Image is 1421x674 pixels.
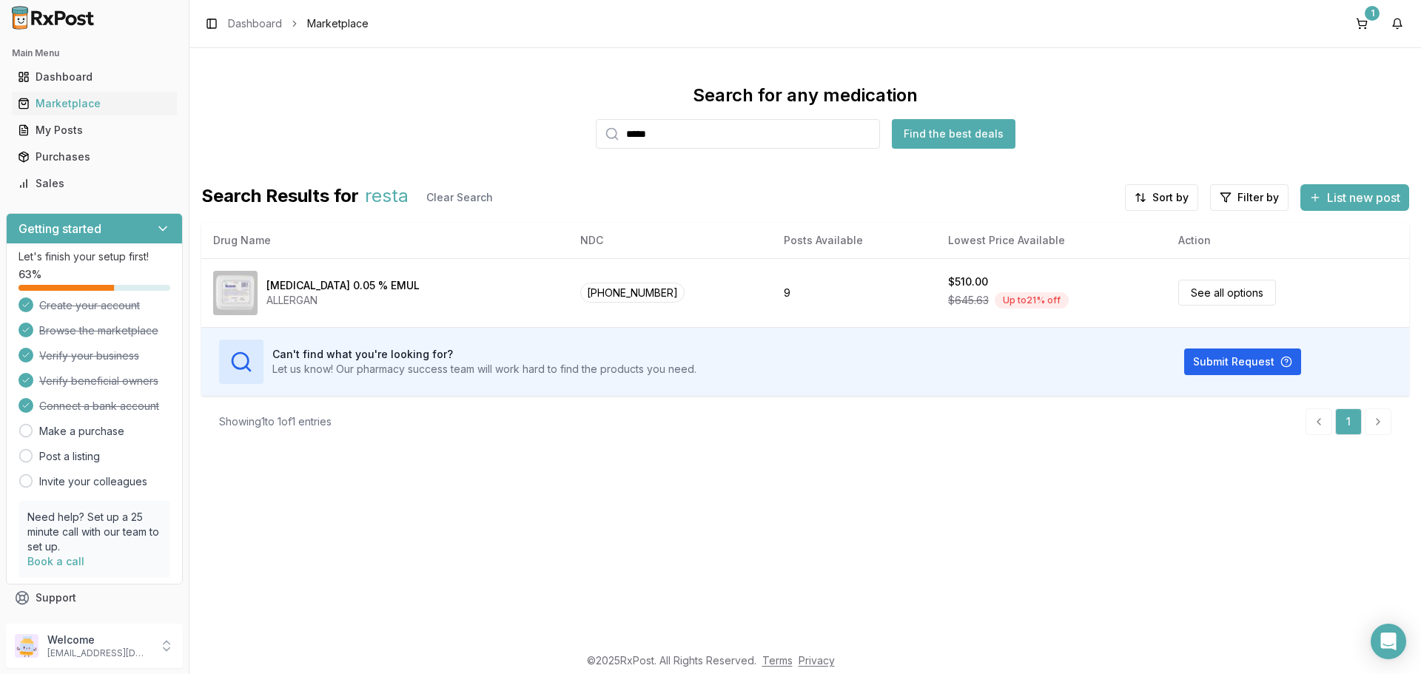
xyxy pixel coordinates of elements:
span: Verify beneficial owners [39,374,158,388]
a: Terms [762,654,793,667]
span: List new post [1327,189,1400,206]
button: Clear Search [414,184,505,211]
p: Let's finish your setup first! [19,249,170,264]
div: Dashboard [18,70,171,84]
span: Search Results for [201,184,359,211]
th: Posts Available [772,223,936,258]
button: 1 [1350,12,1374,36]
div: Search for any medication [693,84,918,107]
span: $645.63 [948,293,989,308]
th: NDC [568,223,773,258]
button: Feedback [6,611,183,638]
a: Dashboard [228,16,282,31]
nav: breadcrumb [228,16,369,31]
h3: Getting started [19,220,101,237]
div: 1 [1365,6,1380,21]
a: Post a listing [39,449,100,464]
button: Submit Request [1184,348,1301,375]
div: Open Intercom Messenger [1371,624,1406,659]
span: [PHONE_NUMBER] [580,283,685,303]
button: My Posts [6,118,183,142]
div: Marketplace [18,96,171,111]
h3: Can't find what you're looking for? [272,347,696,362]
span: Create your account [39,298,140,313]
th: Lowest Price Available [936,223,1166,258]
button: Sales [6,172,183,195]
button: Dashboard [6,65,183,89]
span: Connect a bank account [39,399,159,414]
span: Feedback [36,617,86,632]
button: Marketplace [6,92,183,115]
a: 1 [1335,408,1362,435]
div: My Posts [18,123,171,138]
a: See all options [1178,280,1276,306]
h2: Main Menu [12,47,177,59]
span: Verify your business [39,348,139,363]
a: Book a call [27,555,84,567]
button: List new post [1300,184,1409,211]
td: 9 [772,258,936,327]
a: Sales [12,170,177,197]
button: Support [6,584,183,611]
span: Browse the marketplace [39,323,158,338]
div: Sales [18,176,171,191]
img: RxPost Logo [6,6,101,30]
a: Marketplace [12,90,177,117]
span: Marketplace [307,16,369,31]
img: User avatar [15,634,38,658]
div: [MEDICAL_DATA] 0.05 % EMUL [266,278,420,293]
div: Purchases [18,149,171,164]
button: Purchases [6,145,183,169]
div: $510.00 [948,274,988,289]
span: Filter by [1237,190,1279,205]
th: Action [1166,223,1409,258]
span: 63 % [19,267,41,282]
img: Restasis 0.05 % EMUL [213,271,258,315]
div: Up to 21 % off [995,292,1069,309]
a: Purchases [12,144,177,170]
th: Drug Name [201,223,568,258]
p: [EMAIL_ADDRESS][DOMAIN_NAME] [47,647,150,659]
span: resta [365,184,409,211]
button: Filter by [1210,184,1289,211]
div: ALLERGAN [266,293,420,308]
nav: pagination [1306,408,1391,435]
button: Sort by [1125,184,1198,211]
a: List new post [1300,192,1409,206]
a: Invite your colleagues [39,474,147,489]
a: Privacy [799,654,835,667]
a: Dashboard [12,64,177,90]
p: Welcome [47,633,150,647]
button: Find the best deals [892,119,1015,149]
a: Make a purchase [39,424,124,439]
span: Sort by [1152,190,1189,205]
div: Showing 1 to 1 of 1 entries [219,414,332,429]
p: Need help? Set up a 25 minute call with our team to set up. [27,510,161,554]
p: Let us know! Our pharmacy success team will work hard to find the products you need. [272,362,696,377]
a: My Posts [12,117,177,144]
